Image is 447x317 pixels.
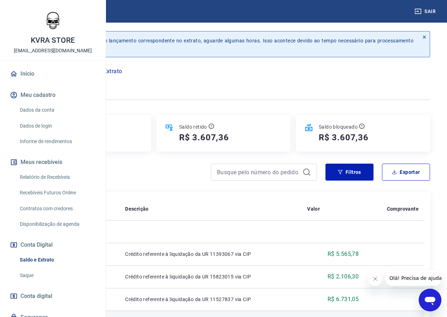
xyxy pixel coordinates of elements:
[328,250,359,258] p: R$ 5.565,78
[217,167,300,177] input: Busque pelo número do pedido
[8,87,97,103] button: Meu cadastro
[179,132,229,143] h5: R$ 3.607,36
[38,37,413,51] p: Se o saldo aumentar sem um lançamento correspondente no extrato, aguarde algumas horas. Isso acon...
[125,251,296,258] p: Crédito referente à liquidação da UR 11393067 via CIP
[328,295,359,304] p: R$ 6.731,05
[17,253,97,267] a: Saldo e Extrato
[17,268,97,283] a: Saque
[17,134,97,149] a: Informe de rendimentos
[8,288,97,304] a: Conta digital
[8,237,97,253] button: Conta Digital
[17,103,97,117] a: Dados da conta
[319,132,369,143] h5: R$ 3.607,36
[39,6,67,34] img: fe777f08-c6fa-44d2-bb1f-e2f5fe09f808.jpeg
[328,272,359,281] p: R$ 2.106,30
[319,123,358,130] p: Saldo bloqueado
[17,186,97,200] a: Recebíveis Futuros Online
[125,273,296,280] p: Crédito referente à liquidação da UR 15823015 via CIP
[125,205,149,212] p: Descrição
[17,166,202,181] h4: Extrato
[382,164,430,181] button: Exportar
[20,291,52,301] span: Conta digital
[31,37,75,44] p: KVRA STORE
[179,123,207,130] p: Saldo retido
[387,205,419,212] p: Comprovante
[17,217,97,231] a: Disponibilização de agenda
[368,272,382,286] iframe: Fechar mensagem
[14,47,92,54] p: [EMAIL_ADDRESS][DOMAIN_NAME]
[419,289,441,311] iframe: Botão para abrir a janela de mensagens
[17,170,97,184] a: Relatório de Recebíveis
[385,270,441,286] iframe: Mensagem da empresa
[8,154,97,170] button: Meus recebíveis
[4,5,59,11] span: Olá! Precisa de ajuda?
[17,119,97,133] a: Dados de login
[413,5,439,18] button: Sair
[17,201,97,216] a: Contratos com credores
[325,164,374,181] button: Filtros
[125,296,296,303] p: Crédito referente à liquidação da UR 11527837 via CIP
[307,205,320,212] p: Valor
[8,66,97,82] a: Início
